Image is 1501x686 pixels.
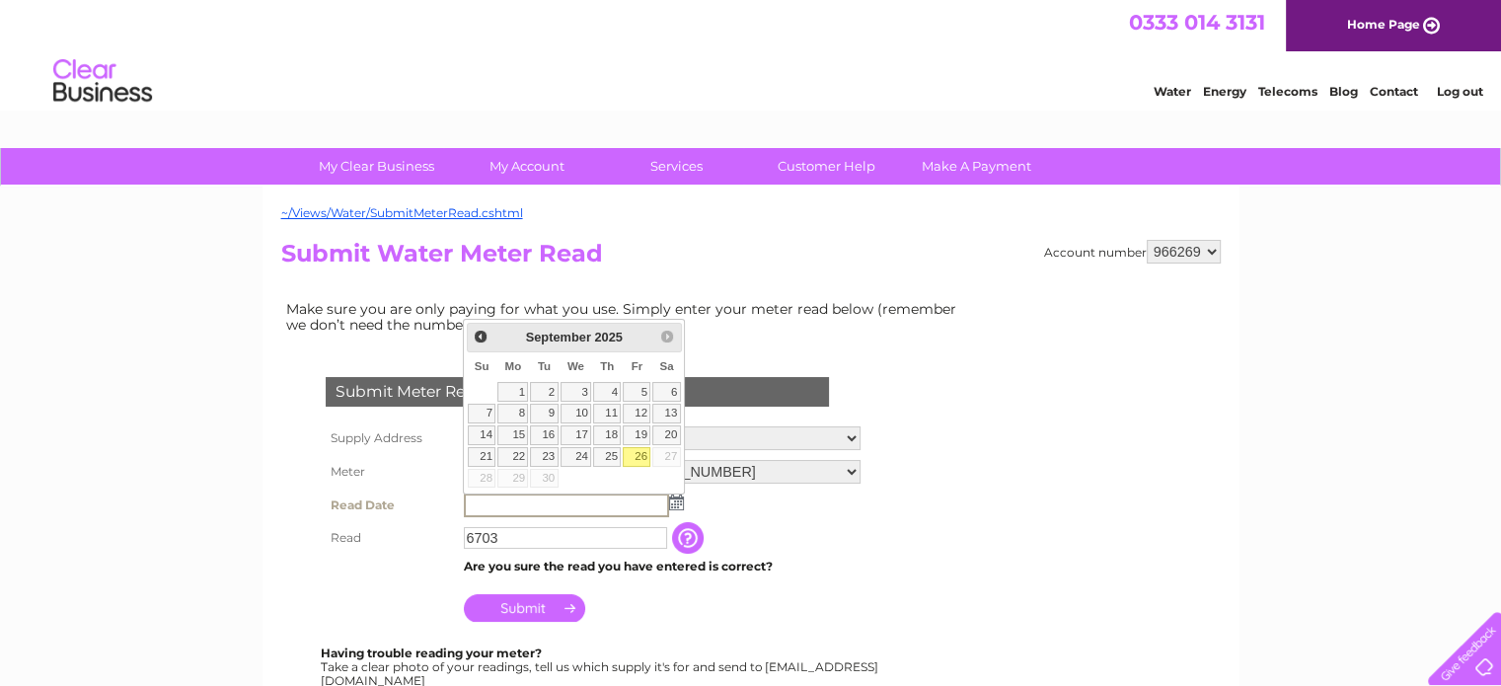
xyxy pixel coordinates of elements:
th: Supply Address [321,421,459,455]
a: 17 [561,425,592,445]
a: Services [595,148,758,185]
span: Saturday [659,360,673,372]
a: 6 [652,382,680,402]
span: September [526,330,591,344]
td: Make sure you are only paying for what you use. Simply enter your meter read below (remember we d... [281,296,972,338]
span: 2025 [594,330,622,344]
a: 24 [561,447,592,467]
div: Submit Meter Read [326,377,829,407]
a: Blog [1329,84,1358,99]
span: Monday [505,360,522,372]
a: Energy [1203,84,1246,99]
a: My Account [445,148,608,185]
a: Make A Payment [895,148,1058,185]
a: Prev [470,326,492,348]
a: Contact [1370,84,1418,99]
a: 5 [623,382,650,402]
a: 10 [561,404,592,423]
a: 22 [497,447,528,467]
a: 1 [497,382,528,402]
a: 20 [652,425,680,445]
a: 8 [497,404,528,423]
a: 2 [530,382,558,402]
a: My Clear Business [295,148,458,185]
a: ~/Views/Water/SubmitMeterRead.cshtml [281,205,523,220]
a: 12 [623,404,650,423]
a: 13 [652,404,680,423]
a: 26 [623,447,650,467]
a: 11 [593,404,621,423]
a: Telecoms [1258,84,1317,99]
td: Are you sure the read you have entered is correct? [459,554,865,579]
a: Water [1154,84,1191,99]
span: Thursday [600,360,614,372]
span: Friday [632,360,643,372]
th: Read [321,522,459,554]
img: ... [669,495,684,510]
a: 3 [561,382,592,402]
b: Having trouble reading your meter? [321,646,542,660]
div: Account number [1044,240,1221,264]
a: 0333 014 3131 [1129,10,1265,35]
a: 23 [530,447,558,467]
a: 4 [593,382,621,402]
a: 21 [468,447,495,467]
h2: Submit Water Meter Read [281,240,1221,277]
th: Meter [321,455,459,489]
div: Clear Business is a trading name of Verastar Limited (registered in [GEOGRAPHIC_DATA] No. 3667643... [285,11,1218,96]
a: 16 [530,425,558,445]
a: Customer Help [745,148,908,185]
a: 15 [497,425,528,445]
th: Read Date [321,489,459,522]
a: 19 [623,425,650,445]
a: Log out [1436,84,1482,99]
a: 25 [593,447,621,467]
input: Information [672,522,708,554]
a: 18 [593,425,621,445]
input: Submit [464,594,585,622]
a: 9 [530,404,558,423]
a: 14 [468,425,495,445]
span: Tuesday [538,360,551,372]
span: Sunday [475,360,489,372]
a: 7 [468,404,495,423]
span: Prev [473,329,488,344]
span: Wednesday [567,360,584,372]
img: logo.png [52,51,153,112]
